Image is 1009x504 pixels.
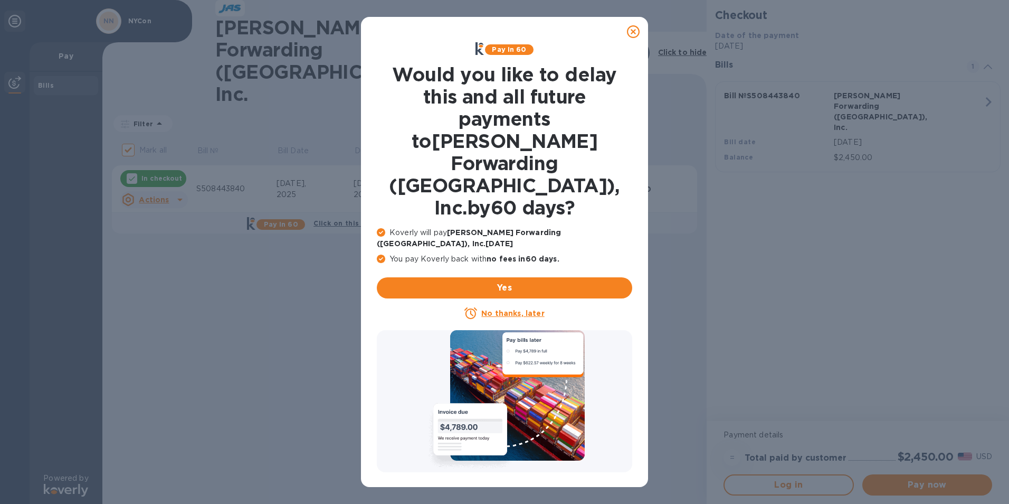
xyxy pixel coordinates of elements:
span: Yes [385,282,624,294]
p: Koverly will pay [377,227,632,249]
b: no fees in 60 days . [487,255,559,263]
p: You pay Koverly back with [377,254,632,265]
b: [PERSON_NAME] Forwarding ([GEOGRAPHIC_DATA]), Inc. [DATE] [377,228,561,248]
b: Pay in 60 [492,45,526,53]
button: Yes [377,277,632,298]
u: No thanks, later [481,309,544,318]
h1: Would you like to delay this and all future payments to [PERSON_NAME] Forwarding ([GEOGRAPHIC_DAT... [377,63,632,219]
